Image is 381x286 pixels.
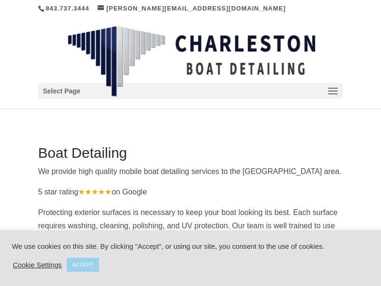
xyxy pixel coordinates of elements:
[111,188,147,196] span: on Google
[13,261,62,269] a: Cookie Settings
[46,5,90,12] a: 843.737.3444
[38,165,343,185] p: We provide high quality mobile boat detailing services to the [GEOGRAPHIC_DATA] area.
[12,242,369,251] div: We use cookies on this site. By clicking "Accept", or using our site, you consent to the use of c...
[68,26,315,97] img: Charleston Boat Detailing
[38,188,111,196] span: 5 star rating
[43,86,80,97] span: Select Page
[67,258,100,272] a: ACCEPT
[98,5,286,12] a: [PERSON_NAME][EMAIL_ADDRESS][DOMAIN_NAME]
[78,188,111,196] span: ★★★★★
[38,146,343,165] h1: Boat Detailing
